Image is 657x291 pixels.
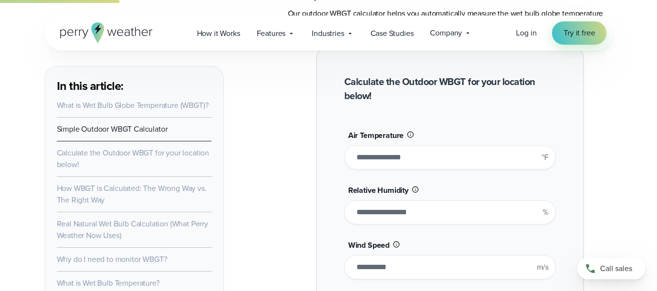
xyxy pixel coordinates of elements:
[4,48,653,56] div: Sign out
[4,39,653,48] div: Options
[4,4,653,13] div: Sort A > Z
[371,28,414,39] span: Case Studies
[348,240,390,251] span: Wind Speed
[4,13,653,21] div: Sort New > Old
[57,147,210,170] a: Calculate the Outdoor WBGT for your location below!
[57,183,207,205] a: How WBGT is Calculated: The Wrong Way vs. The Right Way
[564,27,595,39] span: Try it free
[57,218,208,241] a: Real Natural Wet Bulb Calculation (What Perry Weather Now Uses)
[4,30,653,39] div: Delete
[197,28,240,39] span: How it Works
[430,27,462,39] span: Company
[344,75,556,103] h2: Calculate the Outdoor WBGT for your location below!
[57,78,212,94] h3: In this article:
[4,21,653,30] div: Move To ...
[57,123,168,135] a: Simple Outdoor WBGT Calculator
[312,28,344,39] span: Industries
[288,8,613,31] p: Our outdoor WBGT calculator helps you automatically measure the wet bulb globe temperature quickl...
[57,100,209,111] a: What is Wet Bulb Globe Temperature (WBGT)?
[4,65,653,74] div: Move To ...
[516,27,536,38] span: Log in
[600,263,632,274] span: Call sales
[57,277,160,289] a: What is Wet Bulb Temperature?
[4,56,653,65] div: Rename
[552,21,606,45] a: Try it free
[189,23,249,43] a: How it Works
[577,258,645,279] a: Call sales
[348,130,404,141] span: Air Temperature
[516,27,536,39] a: Log in
[57,254,167,265] a: Why do I need to monitor WBGT?
[257,28,286,39] span: Features
[348,185,408,196] span: Relative Humidity
[362,23,422,43] a: Case Studies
